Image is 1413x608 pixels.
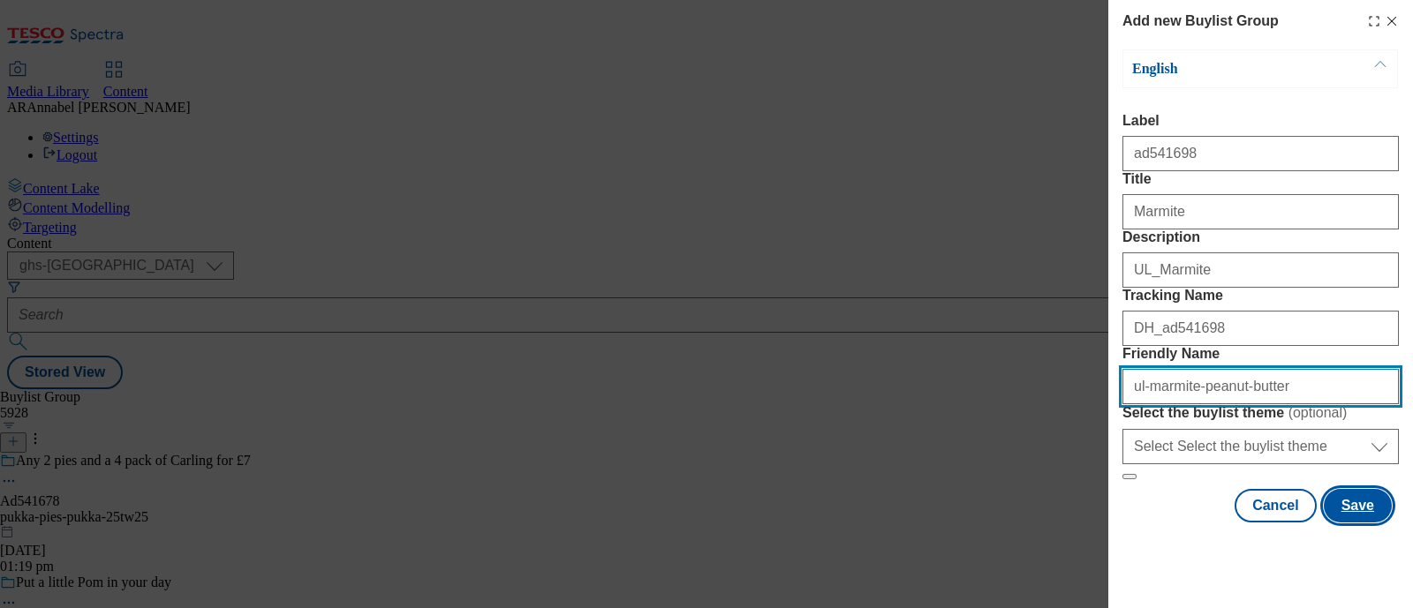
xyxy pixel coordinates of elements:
button: Save [1324,489,1392,522]
p: English [1132,60,1318,78]
input: Enter Friendly Name [1122,369,1399,404]
label: Description [1122,229,1399,245]
div: Modal [1122,11,1399,522]
label: Label [1122,113,1399,129]
input: Enter Title [1122,194,1399,229]
label: Friendly Name [1122,346,1399,362]
label: Select the buylist theme [1122,404,1399,422]
label: Tracking Name [1122,288,1399,304]
input: Enter Label [1122,136,1399,171]
input: Enter Description [1122,252,1399,288]
label: Title [1122,171,1399,187]
h4: Add new Buylist Group [1122,11,1279,32]
span: ( optional ) [1288,405,1348,420]
input: Enter Tracking Name [1122,311,1399,346]
button: Cancel [1235,489,1316,522]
